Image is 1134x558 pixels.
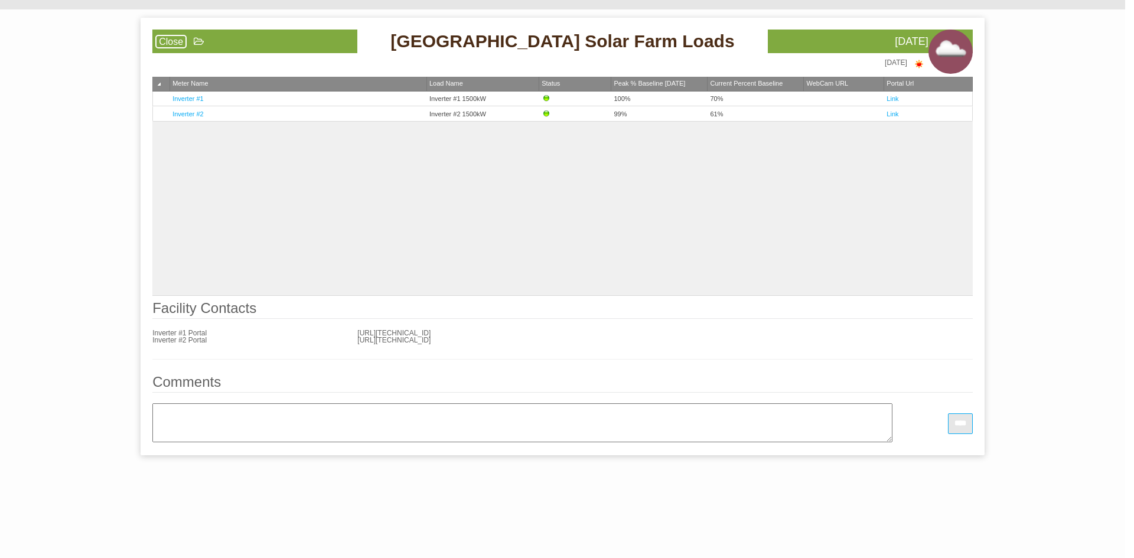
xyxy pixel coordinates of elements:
a: Close [155,35,187,48]
span: Peak % Baseline [DATE] [614,80,685,87]
img: clear sky [910,55,928,74]
span: Inverter #2 Portal [152,336,207,344]
th: Load Name [427,77,539,92]
td: Inverter #2 1500kW [427,106,539,122]
th: Portal Url [884,77,973,92]
legend: Comments [152,375,973,393]
img: Up [542,109,551,119]
legend: Facility Contacts [152,301,973,319]
span: Load Name [429,80,463,87]
a: Inverter #2 [172,110,204,118]
td: 99% [611,106,708,122]
th: Meter Name [170,77,427,92]
td: 100% [611,92,708,106]
th: Status [539,77,611,92]
span: WebCam URL [806,80,848,87]
img: scattered clouds [928,30,973,74]
th: Peak % Baseline Yesterday [611,77,708,92]
span: Current Percent Baseline [710,80,783,87]
span: Meter Name [172,80,208,87]
span: Portal Url [887,80,914,87]
span: [GEOGRAPHIC_DATA] Solar Farm Loads [390,30,734,53]
img: Up [542,94,551,103]
div: [DATE] [765,59,970,66]
th: Current Percent Baseline [708,77,804,92]
td: Inverter #1 1500kW [427,92,539,106]
span: Status [542,80,560,87]
td: 61% [708,106,804,122]
span: Inverter #1 Portal [152,329,207,337]
span: [URL][TECHNICAL_ID] [357,336,431,344]
a: Link [887,110,898,118]
a: Inverter #1 [172,95,204,102]
span: [URL][TECHNICAL_ID] [357,329,431,337]
td: 70% [708,92,804,106]
a: Link [887,95,898,102]
th: WebCam URL [804,77,884,92]
div: [DATE] [768,36,973,47]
